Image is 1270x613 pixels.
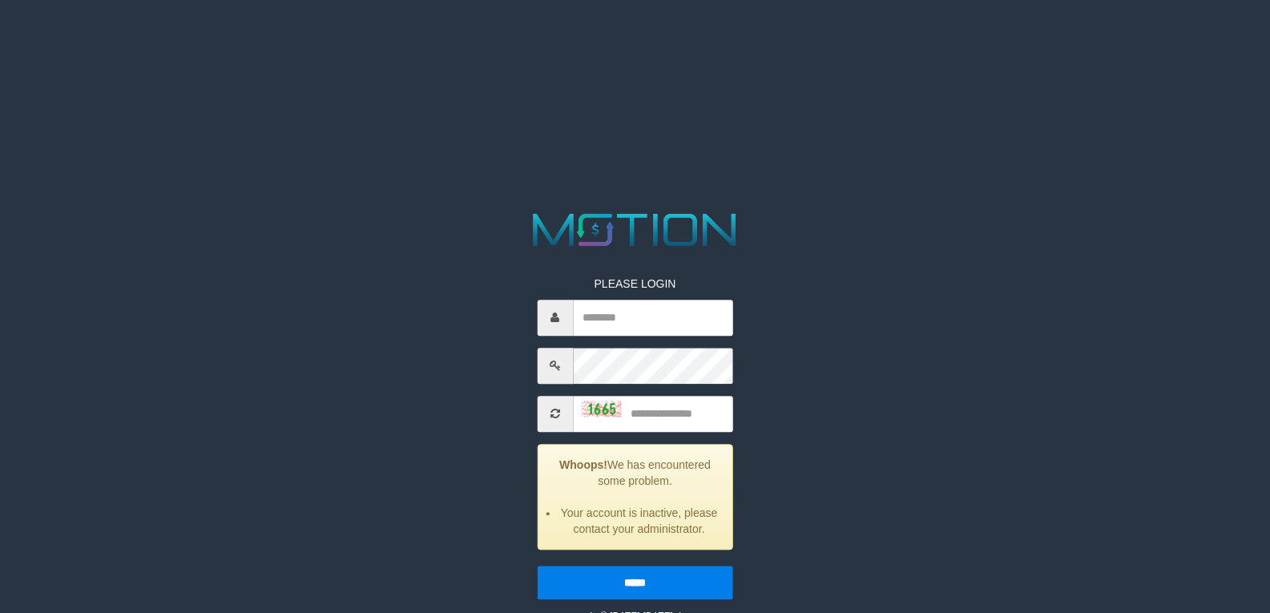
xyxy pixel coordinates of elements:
[524,208,746,252] img: MOTION_logo.png
[537,444,732,550] div: We has encountered some problem.
[537,276,732,292] p: PLEASE LOGIN
[581,401,621,417] img: captcha
[559,458,607,471] strong: Whoops!
[558,505,720,537] li: Your account is inactive, please contact your administrator.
